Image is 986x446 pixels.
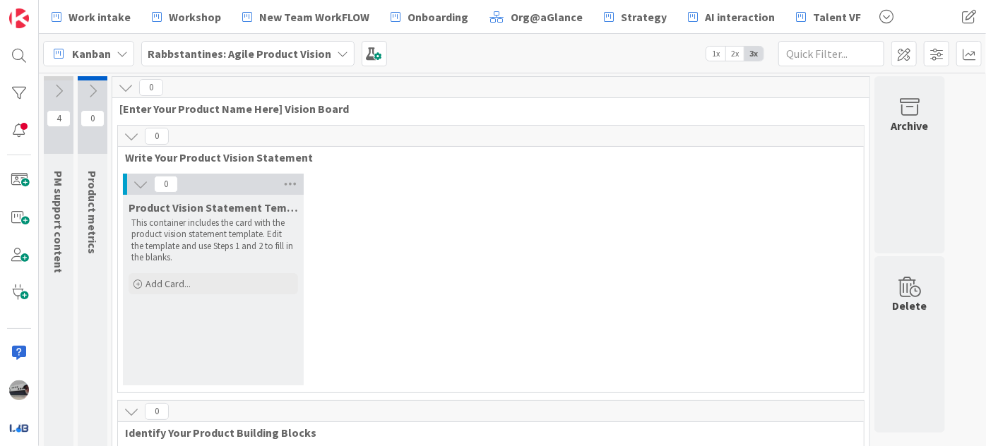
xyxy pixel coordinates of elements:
[705,8,775,25] span: AI interaction
[148,47,331,61] b: Rabbstantines: Agile Product Vision
[154,176,178,193] span: 0
[145,128,169,145] span: 0
[408,8,468,25] span: Onboarding
[69,8,131,25] span: Work intake
[511,8,583,25] span: Org@aGlance
[81,110,105,127] span: 0
[47,110,71,127] span: 4
[893,297,927,314] div: Delete
[621,8,667,25] span: Strategy
[788,4,869,30] a: Talent VF
[131,217,295,263] p: This container includes the card with the product vision statement template. Edit the template an...
[143,4,230,30] a: Workshop
[679,4,783,30] a: AI interaction
[145,277,191,290] span: Add Card...
[169,8,221,25] span: Workshop
[9,380,29,400] img: jB
[145,403,169,420] span: 0
[778,41,884,66] input: Quick Filter...
[481,4,591,30] a: Org@aGlance
[744,47,764,61] span: 3x
[85,171,100,254] span: Product metrics
[595,4,675,30] a: Strategy
[259,8,369,25] span: New Team WorkFLOW
[43,4,139,30] a: Work intake
[119,102,852,116] span: [Enter Your Product Name Here] Vision Board
[725,47,744,61] span: 2x
[813,8,861,25] span: Talent VF
[9,8,29,28] img: Visit kanbanzone.com
[9,418,29,438] img: avatar
[52,171,66,273] span: PM support content
[139,79,163,96] span: 0
[891,117,929,134] div: Archive
[129,200,298,215] span: Product Vision Statement Template
[706,47,725,61] span: 1x
[382,4,477,30] a: Onboarding
[72,45,111,62] span: Kanban
[234,4,378,30] a: New Team WorkFLOW
[125,150,846,164] span: Write Your Product Vision Statement
[125,426,846,440] span: Identify Your Product Building Blocks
